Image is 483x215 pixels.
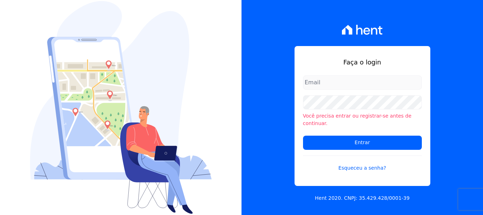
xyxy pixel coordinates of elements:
[303,112,422,127] li: Você precisa entrar ou registrar-se antes de continuar.
[303,75,422,90] input: Email
[303,155,422,172] a: Esqueceu a senha?
[315,194,410,202] p: Hent 2020. CNPJ: 35.429.428/0001-39
[30,1,212,214] img: Login
[303,57,422,67] h1: Faça o login
[303,136,422,150] input: Entrar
